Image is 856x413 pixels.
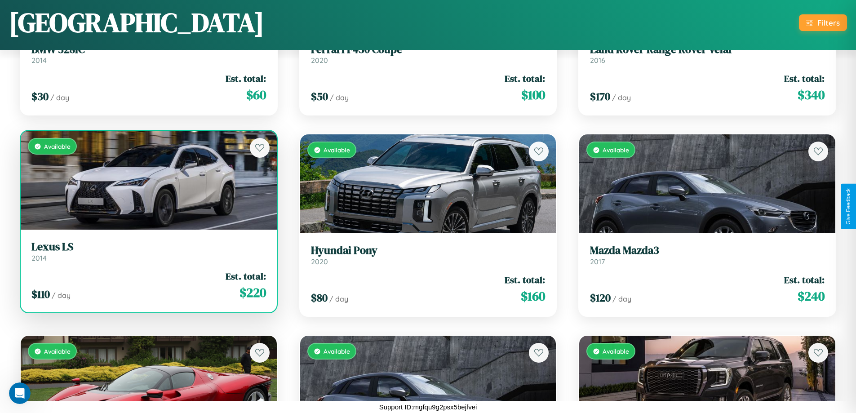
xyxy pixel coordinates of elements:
[612,93,631,102] span: / day
[379,401,477,413] p: Support ID: mgfqu9g2psx5bejfvei
[324,347,350,355] span: Available
[603,146,629,154] span: Available
[784,72,825,85] span: Est. total:
[590,89,610,104] span: $ 170
[612,294,631,303] span: / day
[817,18,840,27] div: Filters
[590,56,605,65] span: 2016
[226,270,266,283] span: Est. total:
[31,56,47,65] span: 2014
[590,43,825,56] h3: Land Rover Range Rover Velar
[246,86,266,104] span: $ 60
[31,253,47,262] span: 2014
[311,244,546,266] a: Hyundai Pony2020
[505,72,545,85] span: Est. total:
[784,273,825,286] span: Est. total:
[324,146,350,154] span: Available
[240,284,266,302] span: $ 220
[44,347,71,355] span: Available
[798,86,825,104] span: $ 340
[9,382,31,404] iframe: Intercom live chat
[521,287,545,305] span: $ 160
[31,89,49,104] span: $ 30
[311,43,546,65] a: Ferrari F430 Coupe2020
[31,43,266,65] a: BMW 328iC2014
[590,244,825,257] h3: Mazda Mazda3
[311,244,546,257] h3: Hyundai Pony
[590,290,611,305] span: $ 120
[590,257,605,266] span: 2017
[603,347,629,355] span: Available
[311,290,328,305] span: $ 80
[590,43,825,65] a: Land Rover Range Rover Velar2016
[505,273,545,286] span: Est. total:
[31,240,266,253] h3: Lexus LS
[590,244,825,266] a: Mazda Mazda32017
[521,86,545,104] span: $ 100
[31,240,266,262] a: Lexus LS2014
[311,56,328,65] span: 2020
[44,142,71,150] span: Available
[50,93,69,102] span: / day
[798,287,825,305] span: $ 240
[845,188,852,225] div: Give Feedback
[226,72,266,85] span: Est. total:
[52,291,71,300] span: / day
[329,294,348,303] span: / day
[9,4,264,41] h1: [GEOGRAPHIC_DATA]
[31,287,50,302] span: $ 110
[799,14,847,31] button: Filters
[311,257,328,266] span: 2020
[330,93,349,102] span: / day
[311,89,328,104] span: $ 50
